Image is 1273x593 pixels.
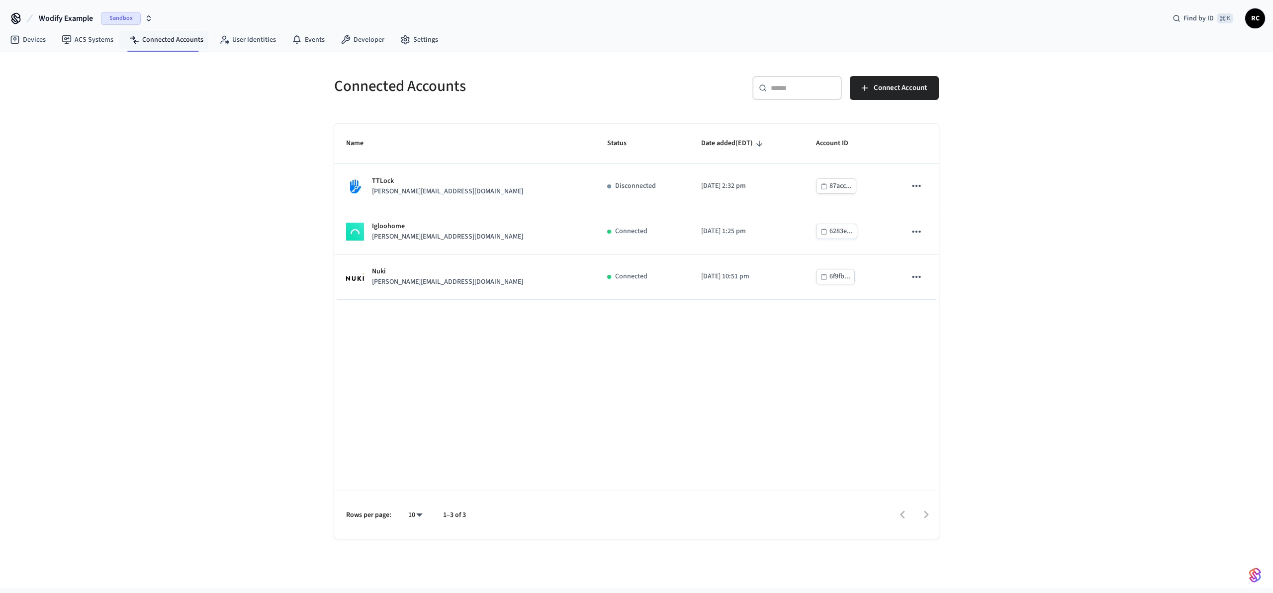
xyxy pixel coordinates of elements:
[1217,13,1233,23] span: ⌘ K
[615,181,656,191] p: Disconnected
[1245,8,1265,28] button: RC
[346,136,376,151] span: Name
[372,176,523,186] p: TTLock
[392,31,446,49] a: Settings
[874,82,927,94] span: Connect Account
[346,177,364,195] img: TTLock Logo, Square
[211,31,284,49] a: User Identities
[334,76,631,96] h5: Connected Accounts
[816,136,861,151] span: Account ID
[1246,9,1264,27] span: RC
[54,31,121,49] a: ACS Systems
[334,124,939,300] table: sticky table
[701,181,792,191] p: [DATE] 2:32 pm
[829,270,850,283] div: 6f9fb...
[346,273,364,281] img: Nuki Logo, Square
[2,31,54,49] a: Devices
[1183,13,1214,23] span: Find by ID
[829,225,853,238] div: 6283e...
[346,223,364,241] img: igloohome_logo
[816,224,857,239] button: 6283e...
[816,178,856,194] button: 87acc...
[372,186,523,197] p: [PERSON_NAME][EMAIL_ADDRESS][DOMAIN_NAME]
[333,31,392,49] a: Developer
[372,266,523,277] p: Nuki
[701,226,792,237] p: [DATE] 1:25 pm
[701,271,792,282] p: [DATE] 10:51 pm
[701,136,766,151] span: Date added(EDT)
[284,31,333,49] a: Events
[1165,9,1241,27] div: Find by ID⌘ K
[829,180,852,192] div: 87acc...
[372,221,523,232] p: Igloohome
[372,277,523,287] p: [PERSON_NAME][EMAIL_ADDRESS][DOMAIN_NAME]
[607,136,639,151] span: Status
[39,12,93,24] span: Wodify Example
[443,510,466,520] p: 1–3 of 3
[850,76,939,100] button: Connect Account
[816,269,855,284] button: 6f9fb...
[403,508,427,522] div: 10
[615,226,647,237] p: Connected
[121,31,211,49] a: Connected Accounts
[346,510,391,520] p: Rows per page:
[1249,567,1261,583] img: SeamLogoGradient.69752ec5.svg
[615,271,647,282] p: Connected
[372,232,523,242] p: [PERSON_NAME][EMAIL_ADDRESS][DOMAIN_NAME]
[101,12,141,25] span: Sandbox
